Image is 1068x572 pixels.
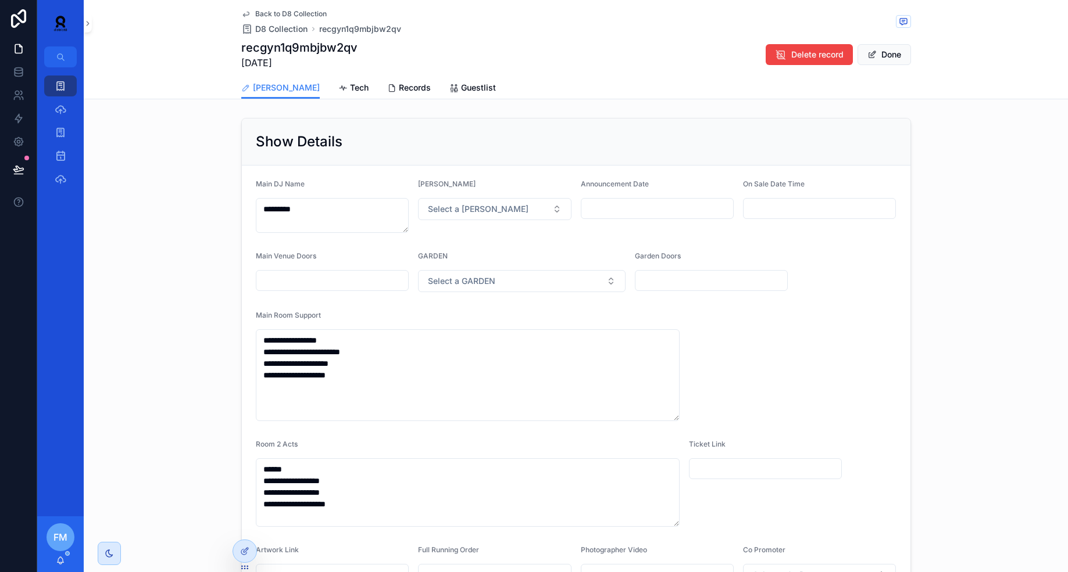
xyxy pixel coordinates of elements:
a: Guestlist [449,77,496,100]
span: Main Venue Doors [256,251,316,260]
div: scrollable content [37,67,84,204]
span: Artwork Link [256,545,299,554]
span: Back to D8 Collection [255,9,327,19]
span: Records [399,82,431,93]
a: Records [387,77,431,100]
span: [PERSON_NAME] [418,179,476,188]
span: Delete record [791,49,844,60]
span: FM [53,530,67,544]
span: Select a GARDEN [428,275,495,287]
button: Delete record [766,44,853,65]
span: On Sale Date Time [743,179,805,188]
a: [PERSON_NAME] [241,77,320,99]
span: Main DJ Name [256,179,305,188]
span: D8 Collection [255,23,308,35]
button: Done [858,44,911,65]
span: Announcement Date [581,179,649,188]
a: D8 Collection [241,23,308,35]
span: [DATE] [241,56,358,70]
span: Guestlist [461,82,496,93]
span: [PERSON_NAME] [253,82,320,93]
h2: Show Details [256,132,342,151]
span: Main Room Support [256,311,321,319]
img: App logo [47,14,74,33]
span: Select a [PERSON_NAME] [428,203,528,215]
span: Ticket Link [689,440,726,448]
span: Co Promoter [743,545,785,554]
a: Tech [338,77,369,100]
span: Garden Doors [635,251,681,260]
button: Select Button [418,198,571,220]
span: Full Running Order [418,545,479,554]
span: Room 2 Acts [256,440,298,448]
button: Select Button [418,270,626,292]
h1: recgyn1q9mbjbw2qv [241,39,358,56]
a: recgyn1q9mbjbw2qv [319,23,401,35]
span: GARDEN [418,251,448,260]
span: Tech [350,82,369,93]
span: Photographer Video [581,545,647,554]
a: Back to D8 Collection [241,9,327,19]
